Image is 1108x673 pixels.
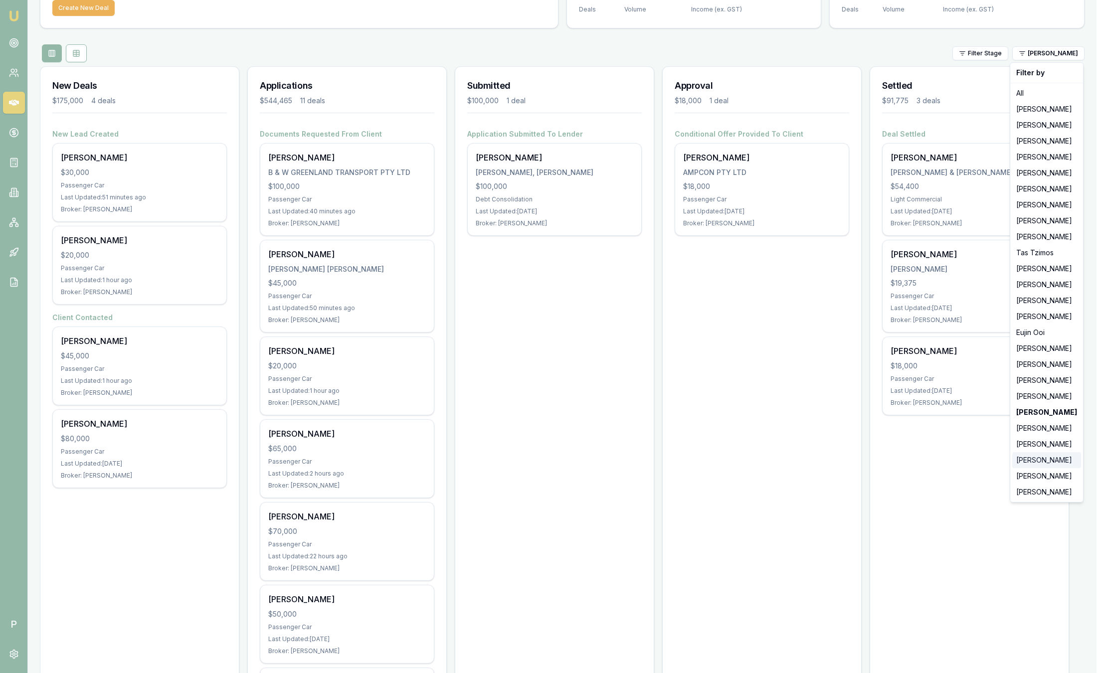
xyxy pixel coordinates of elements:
[1012,420,1081,436] div: [PERSON_NAME]
[1012,85,1081,101] div: All
[1012,245,1081,261] div: Tas Tzimos
[1012,149,1081,165] div: [PERSON_NAME]
[1012,165,1081,181] div: [PERSON_NAME]
[1012,197,1081,213] div: [PERSON_NAME]
[1012,229,1081,245] div: [PERSON_NAME]
[1012,436,1081,452] div: [PERSON_NAME]
[1012,65,1081,81] div: Filter by
[1012,277,1081,293] div: [PERSON_NAME]
[1012,356,1081,372] div: [PERSON_NAME]
[1012,388,1081,404] div: [PERSON_NAME]
[1016,407,1077,417] strong: [PERSON_NAME]
[1012,340,1081,356] div: [PERSON_NAME]
[1012,484,1081,500] div: [PERSON_NAME]
[1012,213,1081,229] div: [PERSON_NAME]
[1012,452,1081,468] div: [PERSON_NAME]
[1012,133,1081,149] div: [PERSON_NAME]
[1012,101,1081,117] div: [PERSON_NAME]
[1012,325,1081,340] div: Eujin Ooi
[1012,181,1081,197] div: [PERSON_NAME]
[1012,293,1081,309] div: [PERSON_NAME]
[1012,117,1081,133] div: [PERSON_NAME]
[1012,372,1081,388] div: [PERSON_NAME]
[1012,261,1081,277] div: [PERSON_NAME]
[1012,309,1081,325] div: [PERSON_NAME]
[1012,468,1081,484] div: [PERSON_NAME]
